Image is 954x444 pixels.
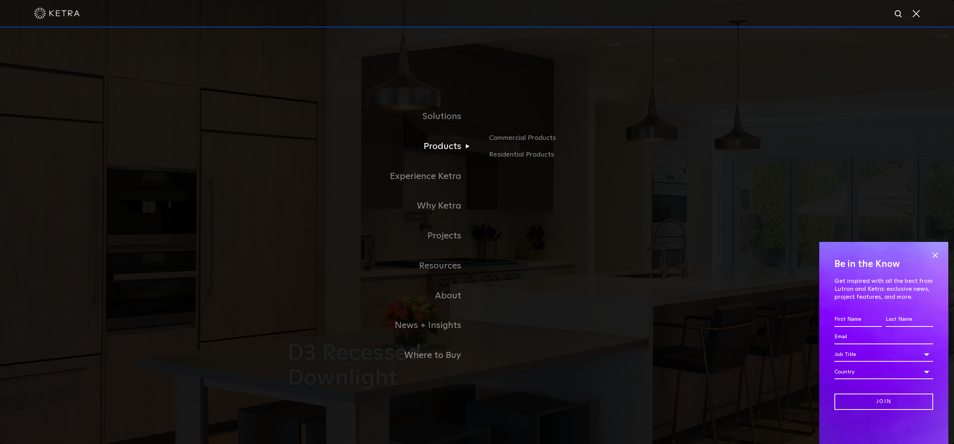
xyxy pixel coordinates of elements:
[287,102,477,132] a: Solutions
[834,277,933,301] p: Get inspired with all the best from Lutron and Ketra: exclusive news, project features, and more.
[489,149,667,160] a: Residential Products
[287,191,477,221] a: Why Ketra
[34,8,80,19] img: ketra-logo-2019-white
[287,162,477,191] a: Experience Ketra
[886,312,933,327] input: Last Name
[834,257,933,271] h4: Be in the Know
[489,133,667,149] a: Commercial Products
[287,340,477,370] a: Where to Buy
[834,330,933,344] input: Email
[287,311,477,340] a: News + Insights
[834,365,933,379] div: Country
[834,394,933,410] input: Join
[834,312,882,327] input: First Name
[287,281,477,311] a: About
[834,347,933,362] div: Job Title
[287,251,477,281] a: Resources
[894,9,904,19] img: search icon
[287,221,477,251] a: Projects
[287,102,667,370] div: Navigation Menu
[287,132,477,162] a: Products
